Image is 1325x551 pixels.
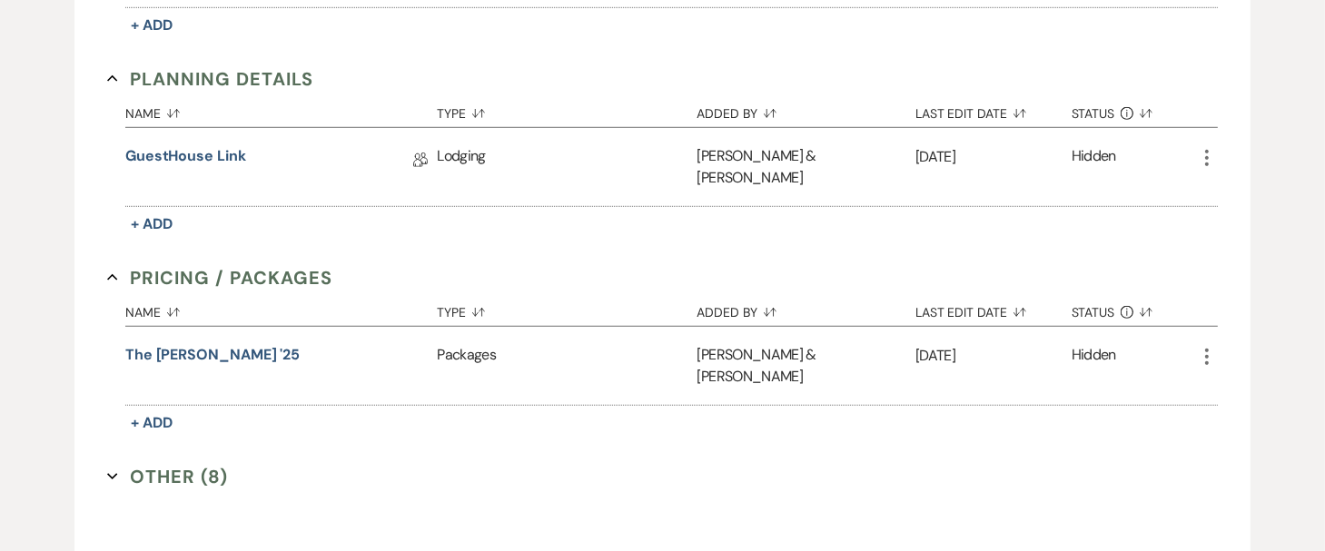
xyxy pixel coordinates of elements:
[437,93,697,127] button: Type
[131,413,173,432] span: + Add
[697,291,915,326] button: Added By
[437,128,697,206] div: Lodging
[1072,145,1116,189] div: Hidden
[697,93,915,127] button: Added By
[107,463,228,490] button: Other (8)
[125,291,437,326] button: Name
[1072,306,1115,319] span: Status
[697,327,915,405] div: [PERSON_NAME] & [PERSON_NAME]
[437,291,697,326] button: Type
[1072,93,1196,127] button: Status
[1072,291,1196,326] button: Status
[697,128,915,206] div: [PERSON_NAME] & [PERSON_NAME]
[915,145,1072,169] p: [DATE]
[915,291,1072,326] button: Last Edit Date
[915,344,1072,368] p: [DATE]
[915,93,1072,127] button: Last Edit Date
[125,145,246,173] a: GuestHouse link
[107,65,313,93] button: Planning Details
[125,410,178,436] button: + Add
[125,344,300,366] button: The [PERSON_NAME] '25
[125,93,437,127] button: Name
[131,214,173,233] span: + Add
[1072,107,1115,120] span: Status
[125,13,178,38] button: + Add
[437,327,697,405] div: Packages
[1072,344,1116,388] div: Hidden
[131,15,173,34] span: + Add
[107,264,332,291] button: Pricing / Packages
[125,212,178,237] button: + Add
